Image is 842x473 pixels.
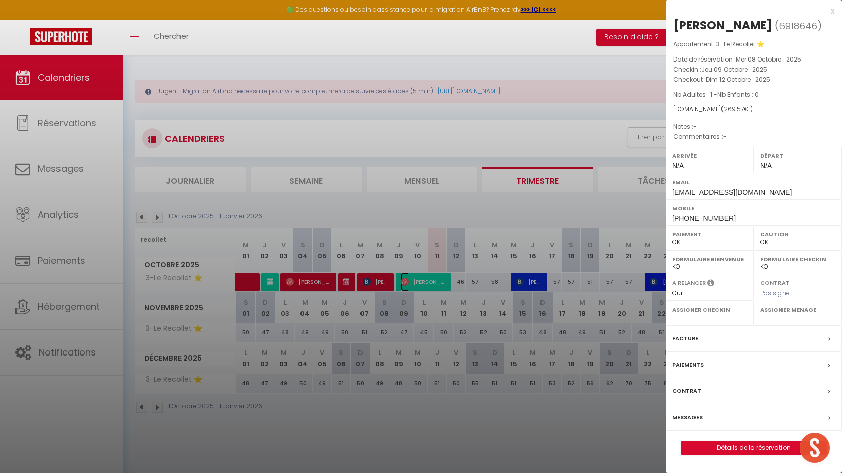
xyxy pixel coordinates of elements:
label: Formulaire Checkin [760,254,835,264]
span: Dim 12 Octobre . 2025 [706,75,770,84]
label: Assigner Menage [760,305,835,315]
p: Appartement : [673,39,834,49]
span: Nb Enfants : 0 [717,90,759,99]
label: Départ [760,151,835,161]
div: [PERSON_NAME] [673,17,772,33]
label: Contrat [672,386,701,396]
span: Mer 08 Octobre . 2025 [736,55,801,64]
span: [PHONE_NUMBER] [672,214,736,222]
i: Sélectionner OUI si vous souhaiter envoyer les séquences de messages post-checkout [707,279,714,290]
div: x [666,5,834,17]
span: ( ) [775,19,822,33]
span: Nb Adultes : 1 - [673,90,759,99]
label: Assigner Checkin [672,305,747,315]
label: Mobile [672,203,835,213]
button: Détails de la réservation [681,441,827,455]
label: Paiement [672,229,747,240]
a: Détails de la réservation [681,441,826,454]
span: Jeu 09 Octobre . 2025 [701,65,767,74]
label: Email [672,177,835,187]
label: Formulaire Bienvenue [672,254,747,264]
label: Messages [672,412,703,423]
span: ( € ) [721,105,753,113]
span: - [723,132,727,141]
span: [EMAIL_ADDRESS][DOMAIN_NAME] [672,188,792,196]
label: Paiements [672,360,704,370]
label: Caution [760,229,835,240]
label: A relancer [672,279,706,287]
p: Notes : [673,122,834,132]
div: [DOMAIN_NAME] [673,105,834,114]
span: N/A [672,162,684,170]
p: Commentaires : [673,132,834,142]
label: Arrivée [672,151,747,161]
p: Checkin : [673,65,834,75]
p: Checkout : [673,75,834,85]
label: Facture [672,333,698,344]
span: Pas signé [760,289,790,298]
p: Date de réservation : [673,54,834,65]
span: 269.57 [724,105,744,113]
div: Ouvrir le chat [800,433,830,463]
span: 6918646 [779,20,817,32]
span: N/A [760,162,772,170]
span: 3-Le Recollet ⭐️ [716,40,764,48]
label: Contrat [760,279,790,285]
span: - [693,122,697,131]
